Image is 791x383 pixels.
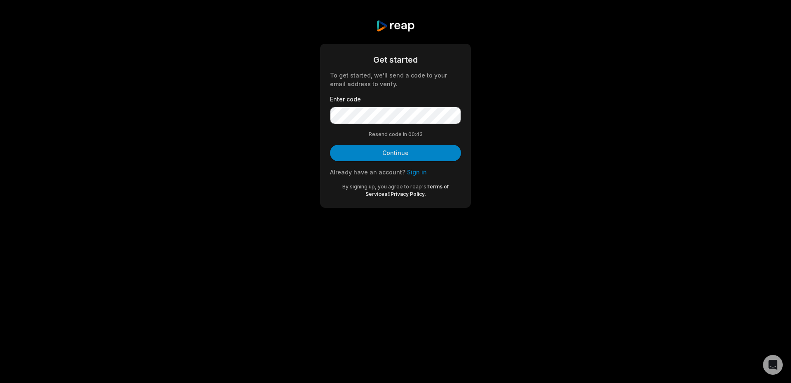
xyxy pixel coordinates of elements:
[365,183,449,197] a: Terms of Services
[342,183,426,190] span: By signing up, you agree to reap's
[407,169,427,176] a: Sign in
[330,145,461,161] button: Continue
[416,131,423,138] span: 43
[387,191,391,197] span: &
[330,54,461,66] div: Get started
[391,191,425,197] a: Privacy Policy
[330,169,405,176] span: Already have an account?
[330,131,461,138] div: Resend code in 00:
[376,20,415,32] img: reap
[425,191,426,197] span: .
[330,95,461,103] label: Enter code
[763,355,783,375] div: Open Intercom Messenger
[330,71,461,88] div: To get started, we'll send a code to your email address to verify.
